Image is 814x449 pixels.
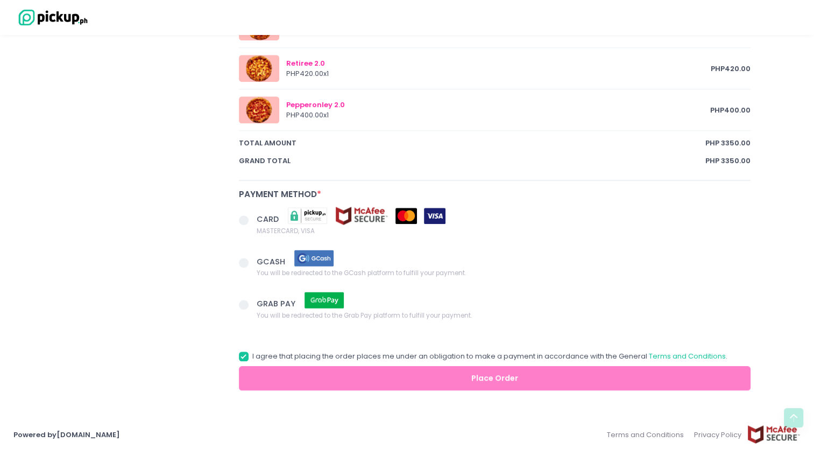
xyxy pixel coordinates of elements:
img: logo [13,8,89,27]
div: PHP 400.00 x 1 [286,110,711,121]
span: PHP 420.00 [711,64,751,74]
div: Payment Method [239,188,751,200]
span: CARD [257,214,281,224]
img: gcash [287,249,341,268]
span: PHP 3350.00 [705,138,751,149]
img: grab pay [298,291,351,310]
span: PHP 400.00 [710,105,751,116]
span: You will be redirected to the GCash platform to fulfill your payment. [257,268,466,278]
span: MASTERCARD, VISA [257,225,445,236]
span: PHP 3350.00 [705,156,751,166]
span: GRAB PAY [257,298,298,309]
span: Grand total [239,156,706,166]
img: mcafee-secure [335,206,388,225]
div: Retiree 2.0 [286,58,711,69]
img: mcafee-secure [747,425,801,444]
span: total amount [239,138,706,149]
span: GCASH [257,256,287,266]
span: You will be redirected to the Grab Pay platform to fulfill your payment. [257,310,472,320]
a: Terms and Conditions [607,425,689,446]
a: Powered by[DOMAIN_NAME] [13,430,120,440]
button: Place Order [239,366,751,390]
div: PHP 420.00 x 1 [286,68,711,79]
img: mastercard [395,208,417,224]
label: I agree that placing the order places me under an obligation to make a payment in accordance with... [239,351,727,362]
img: visa [424,208,445,224]
a: Terms and Conditions [649,351,726,361]
div: Pepperonley 2.0 [286,100,711,110]
img: pickupsecure [281,206,335,225]
a: Privacy Policy [689,425,747,446]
